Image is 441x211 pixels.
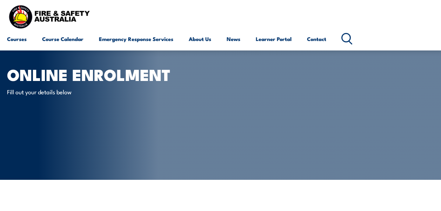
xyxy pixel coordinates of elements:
[7,88,135,96] p: Fill out your details below
[256,30,292,47] a: Learner Portal
[42,30,83,47] a: Course Calendar
[7,30,27,47] a: Courses
[99,30,173,47] a: Emergency Response Services
[307,30,326,47] a: Contact
[189,30,211,47] a: About Us
[7,67,180,81] h1: Online Enrolment
[227,30,240,47] a: News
